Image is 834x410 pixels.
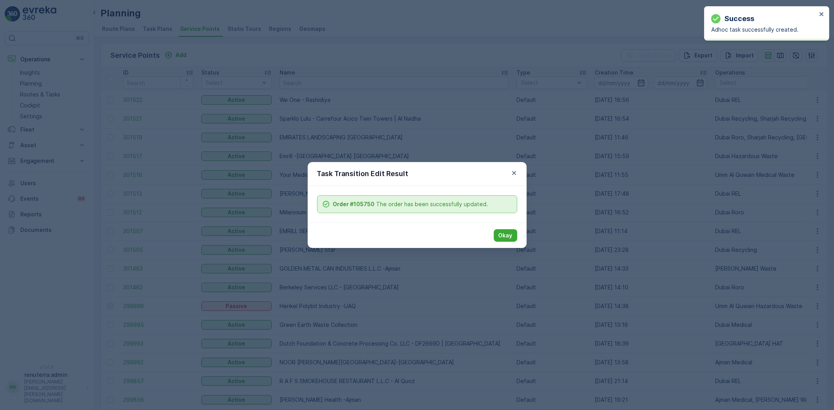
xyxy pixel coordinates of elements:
button: Okay [494,229,517,242]
p: Okay [499,232,513,239]
p: Success [725,13,754,24]
span: The order has been successfully updated. [333,200,488,208]
p: Adhoc task successfully created. [711,26,817,34]
p: Task Transition Edit Result [317,168,409,179]
b: Order #105750 [333,201,375,207]
button: close [819,11,825,18]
